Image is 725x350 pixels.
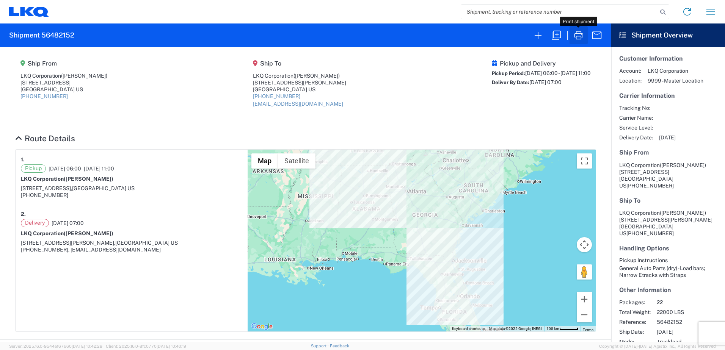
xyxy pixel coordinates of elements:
[657,299,722,306] span: 22
[619,328,651,335] span: Ship Date:
[21,185,72,191] span: [STREET_ADDRESS],
[657,328,722,335] span: [DATE]
[61,73,107,79] span: ([PERSON_NAME])
[619,338,651,345] span: Mode:
[619,105,653,111] span: Tracking No:
[157,344,186,348] span: [DATE] 10:40:19
[492,80,529,85] span: Deliver By Date:
[106,344,186,348] span: Client: 2025.16.0-8fc0770
[657,309,722,316] span: 22000 LBS
[21,230,113,236] strong: LKQ Corporation
[648,77,703,84] span: 9999 - Master Location
[492,60,591,67] h5: Pickup and Delivery
[330,344,349,348] a: Feedback
[619,265,717,278] div: General Auto Parts (dry) - Load bars; Narrow Etracks with Straps
[21,240,115,246] span: [STREET_ADDRESS][PERSON_NAME],
[489,327,542,331] span: Map data ©2025 Google, INEGI
[611,23,725,47] header: Shipment Overview
[577,292,592,307] button: Zoom in
[250,322,275,331] a: Open this area in Google Maps (opens a new window)
[52,220,84,227] span: [DATE] 07:00
[619,162,660,168] span: LKQ Corporation
[253,101,343,107] a: [EMAIL_ADDRESS][DOMAIN_NAME]
[660,210,706,216] span: ([PERSON_NAME])
[529,79,562,85] span: [DATE] 07:00
[253,72,346,79] div: LKQ Corporation
[21,219,49,227] span: Delivery
[619,309,651,316] span: Total Weight:
[657,319,722,325] span: 56482152
[72,344,102,348] span: [DATE] 10:42:29
[461,5,658,19] input: Shipment, tracking or reference number
[626,230,674,236] span: [PHONE_NUMBER]
[20,79,107,86] div: [STREET_ADDRESS]
[115,240,178,246] span: [GEOGRAPHIC_DATA] US
[619,55,717,62] h5: Customer Information
[253,86,346,93] div: [GEOGRAPHIC_DATA] US
[619,67,642,74] span: Account:
[619,114,653,121] span: Carrier Name:
[619,149,717,156] h5: Ship From
[619,134,653,141] span: Delivery Date:
[9,344,102,348] span: Server: 2025.16.0-9544af67660
[619,210,712,223] span: LKQ Corporation [STREET_ADDRESS][PERSON_NAME]
[619,286,717,294] h5: Other Information
[21,155,25,164] strong: 1.
[619,319,651,325] span: Reference:
[20,72,107,79] div: LKQ Corporation
[525,70,591,76] span: [DATE] 06:00 - [DATE] 11:00
[15,134,75,143] a: Hide Details
[599,343,716,350] span: Copyright © [DATE]-[DATE] Agistix Inc., All Rights Reserved
[619,124,653,131] span: Service Level:
[619,257,717,264] h6: Pickup Instructions
[251,153,278,169] button: Show street map
[619,92,717,99] h5: Carrier Information
[20,60,107,67] h5: Ship From
[583,328,593,332] a: Terms
[660,162,706,168] span: ([PERSON_NAME])
[659,134,676,141] span: [DATE]
[619,209,717,237] address: [GEOGRAPHIC_DATA] US
[21,192,242,198] div: [PHONE_NUMBER]
[648,67,703,74] span: LKQ Corporation
[9,31,74,40] h2: Shipment 56482152
[64,230,113,236] span: ([PERSON_NAME])
[544,326,581,331] button: Map Scale: 100 km per 46 pixels
[577,153,592,169] button: Toggle fullscreen view
[577,307,592,322] button: Zoom out
[546,327,559,331] span: 100 km
[253,79,346,86] div: [STREET_ADDRESS][PERSON_NAME]
[20,93,68,99] a: [PHONE_NUMBER]
[619,245,717,252] h5: Handling Options
[657,338,722,345] span: Truckload
[250,322,275,331] img: Google
[20,86,107,93] div: [GEOGRAPHIC_DATA] US
[21,176,113,182] strong: LKQ Corporation
[253,60,346,67] h5: Ship To
[21,164,46,173] span: Pickup
[577,264,592,280] button: Drag Pegman onto the map to open Street View
[311,344,330,348] a: Support
[21,209,26,219] strong: 2.
[619,77,642,84] span: Location:
[278,153,315,169] button: Show satellite imagery
[72,185,135,191] span: [GEOGRAPHIC_DATA] US
[492,70,525,76] span: Pickup Period:
[619,169,669,175] span: [STREET_ADDRESS]
[619,299,651,306] span: Packages:
[619,197,717,204] h5: Ship To
[452,326,485,331] button: Keyboard shortcuts
[49,165,114,172] span: [DATE] 06:00 - [DATE] 11:00
[64,176,113,182] span: ([PERSON_NAME])
[293,73,340,79] span: ([PERSON_NAME])
[253,93,300,99] a: [PHONE_NUMBER]
[21,246,242,253] div: [PHONE_NUMBER], [EMAIL_ADDRESS][DOMAIN_NAME]
[619,162,717,189] address: [GEOGRAPHIC_DATA] US
[626,183,674,189] span: [PHONE_NUMBER]
[577,237,592,252] button: Map camera controls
